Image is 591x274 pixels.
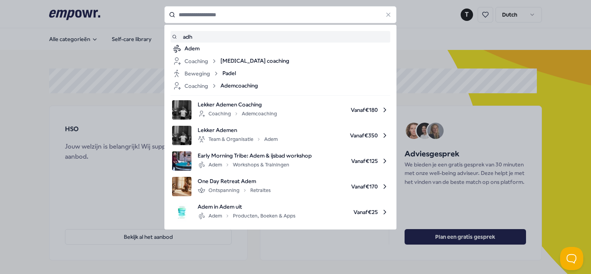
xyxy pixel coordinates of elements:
img: product image [172,202,191,222]
span: Vanaf € 180 [283,100,389,120]
span: One Day Retreat Adem [198,177,271,185]
a: BewegingPadel [172,69,389,78]
a: Adem [172,44,389,53]
div: Coaching [172,81,217,91]
span: Vanaf € 350 [284,126,389,145]
img: product image [172,126,191,145]
input: Search for products, categories or subcategories [164,6,396,23]
iframe: Help Scout Beacon - Open [560,247,583,270]
img: product image [172,151,191,171]
span: Vanaf € 170 [277,177,389,196]
div: Adem Producten, Boeken & Apps [198,211,295,221]
span: Adem in Adem uit [198,202,295,211]
div: Ontspanning Retraites [198,186,271,195]
span: Early Morning Tribe: Adem & ijsbad workshop [198,151,312,160]
a: product imageLekker Ademen CoachingCoachingAdemcoachingVanaf€180 [172,100,389,120]
span: Lekker Ademen [198,126,278,134]
div: Adem Workshops & Trainingen [198,160,289,170]
span: Vanaf € 125 [318,151,389,171]
div: Team & Organisatie Adem [198,135,278,144]
a: adh [172,33,389,41]
span: Ademcoaching [220,81,258,91]
img: product image [172,177,191,196]
span: Vanaf € 25 [302,202,389,222]
a: product imageLekker AdemenTeam & OrganisatieAdemVanaf€350 [172,126,389,145]
a: CoachingAdemcoaching [172,81,389,91]
a: product imageAdem in Adem uitAdemProducten, Boeken & AppsVanaf€25 [172,202,389,222]
a: product imageEarly Morning Tribe: Adem & ijsbad workshopAdemWorkshops & TrainingenVanaf€125 [172,151,389,171]
span: [MEDICAL_DATA] coaching [220,57,289,66]
div: Beweging [172,69,219,78]
div: Coaching [172,57,217,66]
div: Coaching Ademcoaching [198,109,277,118]
span: Padel [222,69,236,78]
span: Lekker Ademen Coaching [198,100,277,109]
img: product image [172,100,191,120]
a: product imageOne Day Retreat AdemOntspanningRetraitesVanaf€170 [172,177,389,196]
div: Adem [184,44,389,53]
a: Coaching[MEDICAL_DATA] coaching [172,57,389,66]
